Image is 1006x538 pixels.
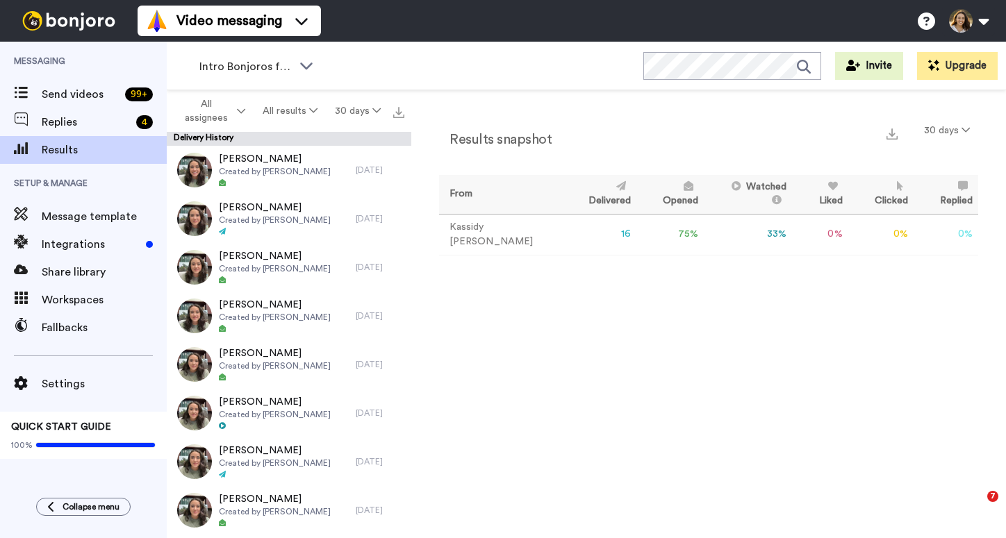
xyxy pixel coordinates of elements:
[562,175,636,214] th: Delivered
[176,11,282,31] span: Video messaging
[356,456,404,467] div: [DATE]
[42,208,167,225] span: Message template
[219,360,331,371] span: Created by [PERSON_NAME]
[704,175,792,214] th: Watched
[792,214,848,255] td: 0 %
[835,52,903,80] button: Invite
[219,249,331,263] span: [PERSON_NAME]
[167,292,411,340] a: [PERSON_NAME]Created by [PERSON_NAME][DATE]
[959,491,992,524] iframe: Intercom live chat
[11,439,33,451] span: 100%
[167,243,411,292] a: [PERSON_NAME]Created by [PERSON_NAME][DATE]
[42,114,131,131] span: Replies
[136,115,153,129] div: 4
[914,175,978,214] th: Replied
[167,486,411,535] a: [PERSON_NAME]Created by [PERSON_NAME][DATE]
[177,250,212,285] img: 08b5f83f-77f5-4633-872c-c0396192f2b3-thumb.jpg
[356,310,404,321] div: [DATE]
[356,505,404,516] div: [DATE]
[917,52,998,80] button: Upgrade
[167,146,411,194] a: [PERSON_NAME]Created by [PERSON_NAME][DATE]
[167,340,411,389] a: [PERSON_NAME]Created by [PERSON_NAME][DATE]
[11,422,111,432] span: QUICK START GUIDE
[356,262,404,273] div: [DATE]
[178,97,234,125] span: All assignees
[219,152,331,166] span: [PERSON_NAME]
[887,128,898,140] img: export.svg
[219,346,331,360] span: [PERSON_NAME]
[704,214,792,255] td: 33 %
[792,175,848,214] th: Liked
[882,123,902,143] button: Export a summary of each team member’s results that match this filter now.
[177,299,212,333] img: 3357e3a8-6acc-4506-89a8-a1cdc330a62e-thumb.jpg
[356,359,404,370] div: [DATE]
[914,214,978,255] td: 0 %
[42,376,167,392] span: Settings
[356,213,404,224] div: [DATE]
[42,86,119,103] span: Send videos
[636,214,704,255] td: 75 %
[848,175,914,214] th: Clicked
[177,444,212,479] img: 69a1babb-8a66-41b9-8c92-7e0923e7cda9-thumb.jpg
[439,214,562,255] td: Kassidy [PERSON_NAME]
[254,99,327,124] button: All results
[356,407,404,419] div: [DATE]
[167,437,411,486] a: [PERSON_NAME]Created by [PERSON_NAME][DATE]
[636,175,704,214] th: Opened
[439,175,562,214] th: From
[146,10,168,32] img: vm-color.svg
[42,292,167,308] span: Workspaces
[219,395,331,409] span: [PERSON_NAME]
[42,142,167,158] span: Results
[219,215,331,226] span: Created by [PERSON_NAME]
[219,166,331,177] span: Created by [PERSON_NAME]
[562,214,636,255] td: 16
[219,506,331,517] span: Created by [PERSON_NAME]
[125,87,153,101] div: 99 +
[219,457,331,469] span: Created by [PERSON_NAME]
[63,501,119,512] span: Collapse menu
[167,132,411,146] div: Delivery History
[219,263,331,274] span: Created by [PERSON_NAME]
[199,58,292,75] span: Intro Bonjoros for NTXGD
[219,201,331,215] span: [PERSON_NAME]
[177,396,212,430] img: a45d6e4d-6ac7-4a54-88c1-17f86fd3eed7-thumb.jpg
[177,153,212,187] img: 8ddaa0b8-216c-4cb7-b098-2eec9663b3ff-thumb.jpg
[848,214,914,255] td: 0 %
[167,194,411,243] a: [PERSON_NAME]Created by [PERSON_NAME][DATE]
[916,118,978,143] button: 30 days
[177,493,212,528] img: 69a1babb-8a66-41b9-8c92-7e0923e7cda9-thumb.jpg
[17,11,121,31] img: bj-logo-header-white.svg
[219,492,331,506] span: [PERSON_NAME]
[219,409,331,420] span: Created by [PERSON_NAME]
[326,99,389,124] button: 30 days
[177,347,212,382] img: a45d6e4d-6ac7-4a54-88c1-17f86fd3eed7-thumb.jpg
[356,165,404,176] div: [DATE]
[439,132,552,147] h2: Results snapshot
[389,101,409,121] button: Export all results that match these filters now.
[393,107,404,118] img: export.svg
[167,389,411,437] a: [PERSON_NAME]Created by [PERSON_NAME][DATE]
[219,312,331,323] span: Created by [PERSON_NAME]
[36,498,131,516] button: Collapse menu
[42,236,140,253] span: Integrations
[987,491,998,502] span: 7
[42,264,167,280] span: Share library
[170,92,254,131] button: All assignees
[219,444,331,457] span: [PERSON_NAME]
[42,319,167,336] span: Fallbacks
[219,298,331,312] span: [PERSON_NAME]
[177,201,212,236] img: d556922e-c92b-4399-9564-3f7a725e4385-thumb.jpg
